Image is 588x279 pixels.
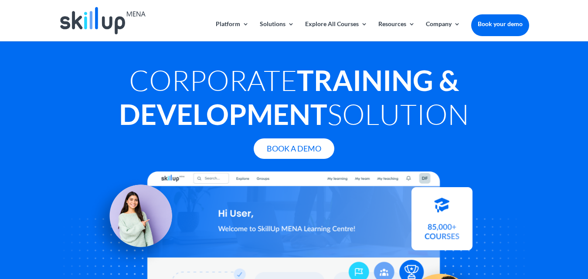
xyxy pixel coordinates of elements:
img: Courses library - SkillUp MENA [411,192,472,255]
a: Book your demo [471,14,529,34]
img: Skillup Mena [60,7,146,34]
img: Learning Management Solution - SkillUp [87,173,181,267]
h1: Corporate Solution [59,63,529,135]
a: Solutions [260,21,294,41]
a: Explore All Courses [305,21,367,41]
strong: Training & Development [119,63,459,131]
a: Resources [378,21,415,41]
a: Company [426,21,460,41]
a: Book A Demo [254,138,334,159]
a: Platform [216,21,249,41]
iframe: Chat Widget [443,185,588,279]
